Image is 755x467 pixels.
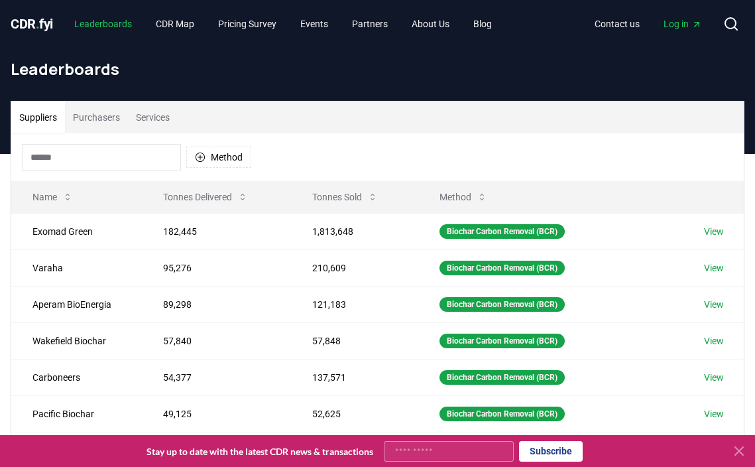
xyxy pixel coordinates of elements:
div: Biochar Carbon Removal (BCR) [439,297,565,312]
button: Name [22,184,84,210]
a: Partners [341,12,398,36]
td: Exomad Green [11,213,142,249]
button: Services [128,101,178,133]
nav: Main [64,12,502,36]
a: Events [290,12,339,36]
div: Biochar Carbon Removal (BCR) [439,334,565,348]
td: 182,445 [142,213,292,249]
a: Pricing Survey [207,12,287,36]
a: CDR.fyi [11,15,53,33]
div: Biochar Carbon Removal (BCR) [439,370,565,385]
button: Tonnes Sold [302,184,388,210]
a: Blog [463,12,502,36]
button: Purchasers [65,101,128,133]
button: Tonnes Delivered [152,184,259,210]
a: View [704,334,724,348]
td: Varaha [11,249,142,286]
nav: Main [584,12,713,36]
td: 121,183 [291,286,418,322]
td: 95,276 [142,249,292,286]
div: Biochar Carbon Removal (BCR) [439,224,565,239]
a: Log in [653,12,713,36]
td: Aperam BioEnergia [11,286,142,322]
td: Wakefield Biochar [11,322,142,359]
span: CDR fyi [11,16,53,32]
a: View [704,298,724,311]
td: Pacific Biochar [11,395,142,432]
a: View [704,407,724,421]
button: Suppliers [11,101,65,133]
a: View [704,225,724,238]
div: Biochar Carbon Removal (BCR) [439,407,565,421]
span: Log in [664,17,702,31]
span: . [36,16,40,32]
td: 89,298 [142,286,292,322]
a: CDR Map [145,12,205,36]
td: 57,848 [291,322,418,359]
a: Contact us [584,12,650,36]
td: 54,377 [142,359,292,395]
a: About Us [401,12,460,36]
td: 49,125 [142,395,292,432]
td: 57,840 [142,322,292,359]
a: Leaderboards [64,12,143,36]
td: 1,813,648 [291,213,418,249]
button: Method [429,184,498,210]
td: 52,625 [291,395,418,432]
td: 210,609 [291,249,418,286]
td: Carboneers [11,359,142,395]
td: 137,571 [291,359,418,395]
h1: Leaderboards [11,58,744,80]
button: Method [186,147,251,168]
a: View [704,371,724,384]
div: Biochar Carbon Removal (BCR) [439,261,565,275]
a: View [704,261,724,275]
